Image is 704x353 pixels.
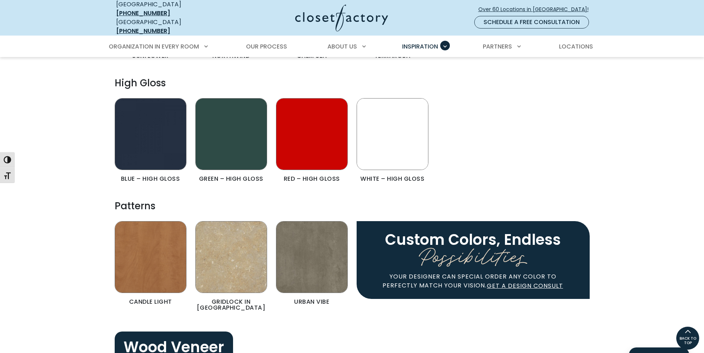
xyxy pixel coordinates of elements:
[385,229,561,250] span: Custom Colors, Endless
[195,98,267,170] img: Green high gloss
[676,336,699,345] span: BACK TO TOP
[116,18,223,36] div: [GEOGRAPHIC_DATA]
[246,42,287,51] span: Our Process
[116,9,170,17] a: [PHONE_NUMBER]
[559,42,593,51] span: Locations
[357,53,428,59] figcaption: Terrarosa
[115,98,186,170] img: Blue Gloss Melamine sample
[327,42,357,51] span: About Us
[276,176,348,182] figcaption: Red – High Gloss
[295,4,388,31] img: Closet Factory Logo
[419,237,528,270] span: Possibilities
[276,299,348,305] figcaption: Urban Vibe
[357,98,428,170] img: White high gloss melamine
[115,72,590,94] h4: High Gloss
[115,195,590,217] h4: Patterns
[195,176,267,182] figcaption: Green – High Gloss
[402,42,438,51] span: Inspiration
[478,6,594,13] span: Over 60 Locations in [GEOGRAPHIC_DATA]!
[116,27,170,35] a: [PHONE_NUMBER]
[109,42,199,51] span: Organization in Every Room
[276,221,348,293] img: Urban Vibe sample
[195,221,267,293] img: Gridlock Melamine
[474,16,589,29] a: Schedule a Free Consultation
[115,299,186,305] figcaption: Candle Light
[195,53,267,59] figcaption: Northwind
[104,36,601,57] nav: Primary Menu
[379,272,567,291] p: Your designer can special order any color to perfectly match your vision.
[478,3,595,16] a: Over 60 Locations in [GEOGRAPHIC_DATA]!
[486,281,563,291] a: Get a Design Consult
[276,98,348,170] img: Red gloss melamine sample
[357,176,428,182] figcaption: White – High Gloss
[195,299,267,311] figcaption: Gridlock in [GEOGRAPHIC_DATA]
[115,221,186,293] img: Candle Light Melamine sample
[276,53,348,59] figcaption: Calm Sea
[483,42,512,51] span: Partners
[676,326,700,350] a: BACK TO TOP
[115,176,186,182] figcaption: Blue – High Gloss
[115,53,186,59] figcaption: Sunflower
